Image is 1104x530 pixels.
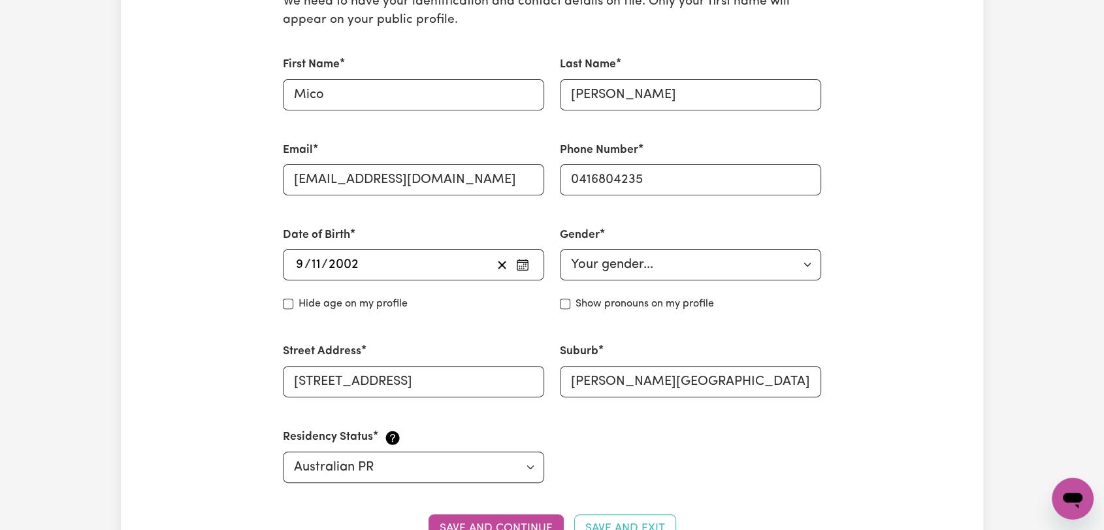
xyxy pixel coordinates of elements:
label: Gender [560,227,600,244]
label: Phone Number [560,142,638,159]
label: Hide age on my profile [299,296,408,312]
label: Residency Status [283,429,373,446]
label: Last Name [560,56,616,73]
input: -- [311,255,321,274]
input: -- [295,255,304,274]
span: / [304,257,311,272]
label: Suburb [560,343,598,360]
label: Show pronouns on my profile [576,296,714,312]
label: Date of Birth [283,227,350,244]
input: e.g. North Bondi, New South Wales [560,366,821,397]
span: / [321,257,328,272]
iframe: Button to launch messaging window [1052,478,1094,520]
input: ---- [328,255,359,274]
label: First Name [283,56,340,73]
label: Street Address [283,343,361,360]
label: Email [283,142,313,159]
